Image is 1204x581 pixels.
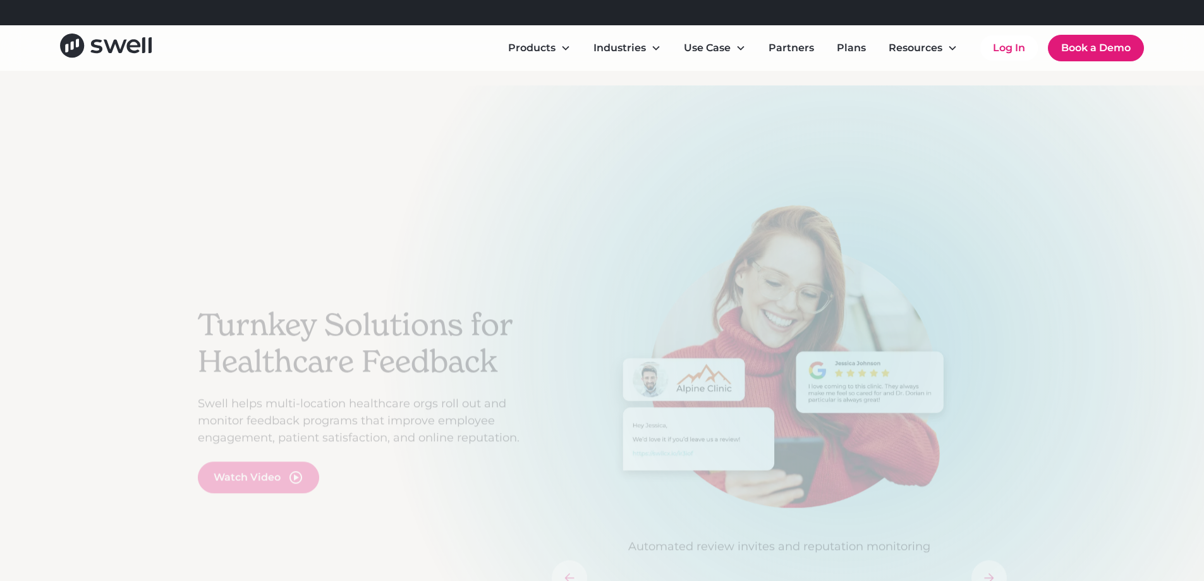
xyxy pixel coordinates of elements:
[198,307,539,380] h2: Turnkey Solutions for Healthcare Feedback
[552,204,1007,555] div: 1 of 3
[879,35,968,61] div: Resources
[508,40,556,56] div: Products
[198,462,319,493] a: open lightbox
[827,35,876,61] a: Plans
[980,35,1038,61] a: Log In
[552,538,1007,555] p: Automated review invites and reputation monitoring
[583,35,671,61] div: Industries
[198,395,539,446] p: Swell helps multi-location healthcare orgs roll out and monitor feedback programs that improve em...
[593,40,646,56] div: Industries
[498,35,581,61] div: Products
[758,35,824,61] a: Partners
[1048,35,1144,61] a: Book a Demo
[60,34,152,62] a: home
[214,470,281,485] div: Watch Video
[684,40,731,56] div: Use Case
[889,40,942,56] div: Resources
[674,35,756,61] div: Use Case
